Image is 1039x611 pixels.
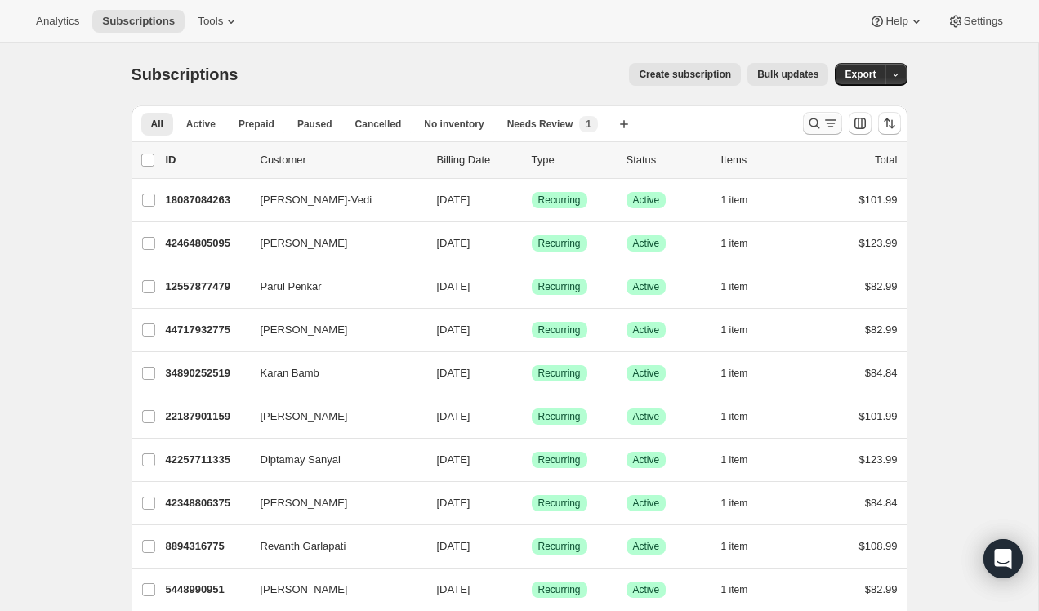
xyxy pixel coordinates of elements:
[251,490,414,516] button: [PERSON_NAME]
[166,275,898,298] div: 12557877479Parul Penkar[DATE]SuccessRecurringSuccessActive1 item$82.99
[166,497,231,509] span: 42348806375
[633,367,660,380] span: Active
[586,118,591,131] span: 1
[437,453,470,466] span: [DATE]
[151,118,163,131] span: All
[166,362,898,385] div: 34890252519Karan Bamb[DATE]SuccessRecurringSuccessActive1 item$84.84
[261,408,348,425] span: [PERSON_NAME]
[239,118,274,131] span: Prepaid
[633,453,660,466] span: Active
[261,538,346,555] span: Revanth Garlapati
[633,237,660,250] span: Active
[721,319,766,341] button: 1 item
[186,118,216,131] span: Active
[865,323,898,336] span: $82.99
[166,237,231,249] span: 42464805095
[166,323,231,336] span: 44717932775
[166,152,898,168] div: IDCustomerBilling DateTypeStatusItemsTotal
[437,237,470,249] span: [DATE]
[251,187,414,213] button: [PERSON_NAME]-Vedi
[26,10,89,33] button: Analytics
[757,68,818,81] span: Bulk updates
[964,15,1003,28] span: Settings
[188,10,249,33] button: Tools
[538,194,581,207] span: Recurring
[166,152,247,168] p: ID
[261,495,348,511] span: [PERSON_NAME]
[261,192,372,208] span: [PERSON_NAME]-Vedi
[424,118,484,131] span: No inventory
[721,583,748,596] span: 1 item
[507,118,573,131] span: Needs Review
[251,447,414,473] button: Diptamay Sanyal
[633,540,660,553] span: Active
[859,540,898,552] span: $108.99
[166,448,898,471] div: 42257711335Diptamay Sanyal[DATE]SuccessRecurringSuccessActive1 item$123.99
[629,63,741,86] button: Create subscription
[261,365,319,381] span: Karan Bamb
[538,497,581,510] span: Recurring
[721,410,748,423] span: 1 item
[437,323,470,336] span: [DATE]
[849,112,872,135] button: Customize table column order and visibility
[721,237,748,250] span: 1 item
[721,367,748,380] span: 1 item
[721,189,766,212] button: 1 item
[538,323,581,337] span: Recurring
[251,404,414,430] button: [PERSON_NAME]
[166,367,231,379] span: 34890252519
[166,280,231,292] span: 12557877479
[198,15,223,28] span: Tools
[865,367,898,379] span: $84.84
[166,453,231,466] span: 42257711335
[166,492,898,515] div: 42348806375[PERSON_NAME][DATE]SuccessRecurringSuccessActive1 item$84.84
[166,194,231,206] span: 18087084263
[633,280,660,293] span: Active
[859,237,898,249] span: $123.99
[721,492,766,515] button: 1 item
[251,230,414,256] button: [PERSON_NAME]
[538,410,581,423] span: Recurring
[355,118,402,131] span: Cancelled
[859,453,898,466] span: $123.99
[538,583,581,596] span: Recurring
[721,497,748,510] span: 1 item
[859,194,898,206] span: $101.99
[803,112,842,135] button: Search and filter results
[261,322,348,338] span: [PERSON_NAME]
[251,533,414,560] button: Revanth Garlapati
[721,535,766,558] button: 1 item
[166,578,898,601] div: 5448990951[PERSON_NAME][DATE]SuccessRecurringSuccessActive1 item$82.99
[611,113,637,136] button: Create new view
[639,68,731,81] span: Create subscription
[983,539,1023,578] div: Open Intercom Messenger
[166,410,231,422] span: 22187901159
[132,65,239,83] span: Subscriptions
[627,152,708,168] p: Status
[721,194,748,207] span: 1 item
[865,280,898,292] span: $82.99
[251,577,414,603] button: [PERSON_NAME]
[437,280,470,292] span: [DATE]
[633,194,660,207] span: Active
[721,453,748,466] span: 1 item
[721,405,766,428] button: 1 item
[166,189,898,212] div: 18087084263[PERSON_NAME]-Vedi[DATE]SuccessRecurringSuccessActive1 item$101.99
[538,237,581,250] span: Recurring
[835,63,885,86] button: Export
[721,232,766,255] button: 1 item
[721,152,803,168] div: Items
[437,583,470,595] span: [DATE]
[538,280,581,293] span: Recurring
[261,582,348,598] span: [PERSON_NAME]
[633,583,660,596] span: Active
[938,10,1013,33] button: Settings
[437,497,470,509] span: [DATE]
[865,497,898,509] span: $84.84
[538,453,581,466] span: Recurring
[437,540,470,552] span: [DATE]
[166,582,247,598] p: 5448990951
[845,68,876,81] span: Export
[36,15,79,28] span: Analytics
[721,362,766,385] button: 1 item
